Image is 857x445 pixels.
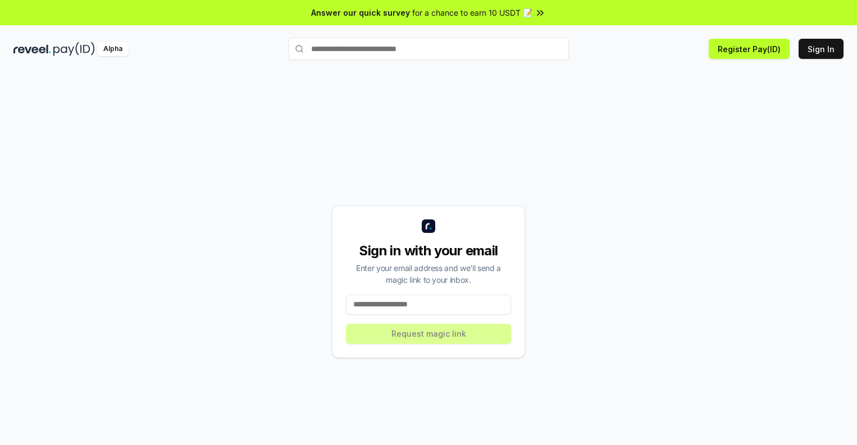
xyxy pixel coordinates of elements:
img: logo_small [422,219,435,233]
div: Enter your email address and we’ll send a magic link to your inbox. [346,262,511,286]
button: Register Pay(ID) [709,39,790,59]
div: Alpha [97,42,129,56]
div: Sign in with your email [346,242,511,260]
span: for a chance to earn 10 USDT 📝 [412,7,532,19]
img: pay_id [53,42,95,56]
img: reveel_dark [13,42,51,56]
button: Sign In [799,39,844,59]
span: Answer our quick survey [311,7,410,19]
